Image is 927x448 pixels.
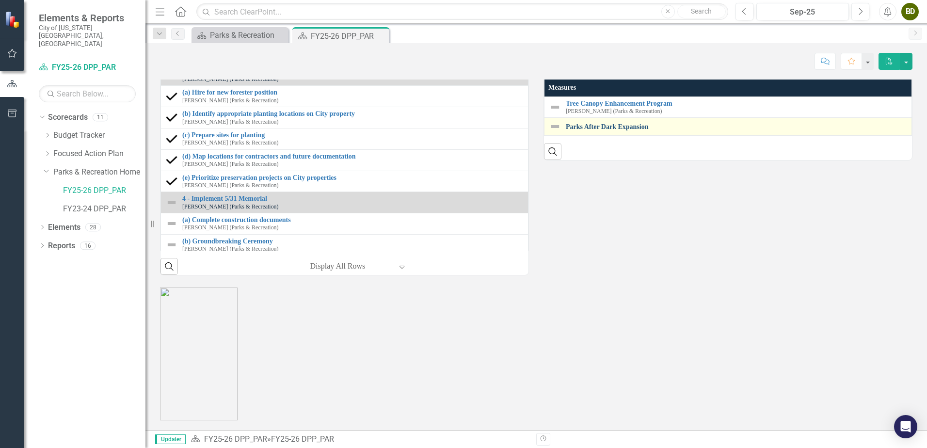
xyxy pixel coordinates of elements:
[182,110,523,117] a: (b) Identify appropriate planting locations on City property
[80,241,96,250] div: 16
[166,239,177,251] img: Not Defined
[182,153,523,160] a: (d) Map locations for contractors and future documentation
[39,24,136,48] small: City of [US_STATE][GEOGRAPHIC_DATA], [GEOGRAPHIC_DATA]
[161,213,528,235] td: Double-Click to Edit Right Click for Context Menu
[93,113,108,121] div: 11
[182,119,278,125] small: [PERSON_NAME] (Parks & Recreation)
[271,434,334,444] div: FY25-26 DPP_PAR
[756,3,849,20] button: Sep-25
[63,204,145,215] a: FY23-24 DPP_PAR
[166,197,177,208] img: Not Defined
[39,62,136,73] a: FY25-26 DPP_PAR
[210,29,286,41] div: Parks & Recreation
[182,224,278,231] small: [PERSON_NAME] (Parks & Recreation)
[161,234,528,256] td: Double-Click to Edit Right Click for Context Menu
[182,204,278,210] small: [PERSON_NAME] (Parks & Recreation)
[691,7,712,15] span: Search
[182,161,278,167] small: [PERSON_NAME] (Parks & Recreation)
[894,415,917,438] div: Open Intercom Messenger
[155,434,186,444] span: Updater
[549,101,561,113] img: Not Defined
[166,176,177,187] img: Completed
[182,97,278,104] small: [PERSON_NAME] (Parks & Recreation)
[53,130,145,141] a: Budget Tracker
[161,171,528,192] td: Double-Click to Edit Right Click for Context Menu
[196,3,728,20] input: Search ClearPoint...
[182,195,523,202] a: 4 - Implement 5/31 Memorial
[166,133,177,144] img: Completed
[53,148,145,160] a: Focused Action Plan
[166,154,177,166] img: Completed
[566,108,662,114] small: [PERSON_NAME] (Parks & Recreation)
[63,185,145,196] a: FY25-26 DPP_PAR
[677,5,726,18] button: Search
[544,118,912,136] td: Double-Click to Edit Right Click for Context Menu
[85,223,101,231] div: 28
[161,128,528,149] td: Double-Click to Edit Right Click for Context Menu
[311,30,387,42] div: FY25-26 DPP_PAR
[48,240,75,252] a: Reports
[5,11,22,28] img: ClearPoint Strategy
[182,76,278,82] small: [PERSON_NAME] (Parks & Recreation)
[182,174,523,181] a: (e) Prioritize preservation projects on City properties
[182,89,523,96] a: (a) Hire for new forester position
[182,131,523,139] a: (c) Prepare sites for planting
[566,100,907,107] a: Tree Canopy Enhancement Program
[161,149,528,171] td: Double-Click to Edit Right Click for Context Menu
[182,246,278,252] small: [PERSON_NAME] (Parks & Recreation)
[166,218,177,229] img: Not Defined
[566,123,907,130] a: Parks After Dark Expansion
[760,6,846,18] div: Sep-25
[166,91,177,102] img: Completed
[48,112,88,123] a: Scorecards
[544,96,912,118] td: Double-Click to Edit Right Click for Context Menu
[194,29,286,41] a: Parks & Recreation
[161,107,528,128] td: Double-Click to Edit Right Click for Context Menu
[901,3,919,20] button: BD
[39,12,136,24] span: Elements & Reports
[191,434,529,445] div: »
[39,85,136,102] input: Search Below...
[48,222,80,233] a: Elements
[53,167,145,178] a: Parks & Recreation Home
[182,238,523,245] a: (b) Groundbreaking Ceremony
[182,140,278,146] small: [PERSON_NAME] (Parks & Recreation)
[161,86,528,107] td: Double-Click to Edit Right Click for Context Menu
[549,121,561,132] img: Not Defined
[161,192,528,213] td: Double-Click to Edit Right Click for Context Menu
[204,434,267,444] a: FY25-26 DPP_PAR
[182,216,523,224] a: (a) Complete construction documents
[182,182,278,189] small: [PERSON_NAME] (Parks & Recreation)
[166,112,177,124] img: Completed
